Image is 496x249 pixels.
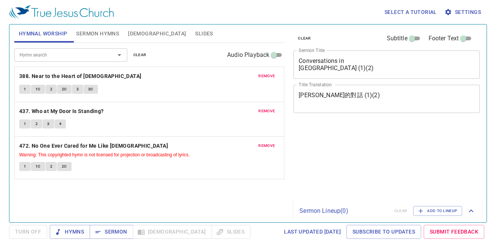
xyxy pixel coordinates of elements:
textarea: Conversations in [GEOGRAPHIC_DATA] (1)(2) [299,57,475,72]
button: 3C [84,85,98,94]
button: remove [254,72,279,81]
button: 4 [55,119,66,128]
a: Last updated [DATE] [281,225,344,239]
span: Last updated [DATE] [284,227,341,237]
button: remove [254,107,279,116]
p: Sermon Lineup ( 0 ) [299,206,388,215]
span: 1 [24,163,26,170]
button: Add to Lineup [413,206,462,216]
div: Sermon Lineup(0)clearAdd to Lineup [293,199,482,223]
button: remove [254,141,279,150]
span: Audio Playback [227,50,269,60]
span: 2C [62,163,67,170]
span: Sermon Hymns [76,29,119,38]
button: 388. Near to the Heart of [DEMOGRAPHIC_DATA] [19,72,143,81]
a: Submit Feedback [424,225,484,239]
button: 3 [72,85,83,94]
span: 2 [50,163,52,170]
b: 388. Near to the Heart of [DEMOGRAPHIC_DATA] [19,72,142,81]
button: 3 [43,119,54,128]
span: Select a tutorial [385,8,437,17]
span: 1C [35,163,41,170]
span: remove [258,142,275,149]
button: 2C [57,162,72,171]
span: Submit Feedback [430,227,478,237]
span: 4 [59,121,61,127]
button: 2 [46,162,57,171]
span: 1 [24,86,26,93]
b: 472. No One Ever Cared for Me Like [DEMOGRAPHIC_DATA] [19,141,168,151]
span: [DEMOGRAPHIC_DATA] [128,29,186,38]
span: Sermon [96,227,127,237]
span: 3 [76,86,79,93]
span: 1 [24,121,26,127]
span: 2 [50,86,52,93]
button: 1C [31,85,45,94]
button: 2 [31,119,42,128]
span: 2C [62,86,67,93]
button: 1C [31,162,45,171]
button: 1 [19,162,31,171]
span: Hymnal Worship [19,29,67,38]
span: 2 [35,121,38,127]
button: clear [293,34,316,43]
span: clear [298,35,311,42]
span: Add to Lineup [418,208,457,214]
button: Open [114,50,125,60]
small: Warning: This copyrighted hymn is not licensed for projection or broadcasting of lyrics. [19,152,190,157]
button: 2C [57,85,72,94]
span: clear [133,52,147,58]
span: Subtitle [387,34,407,43]
span: Subscribe to Updates [353,227,415,237]
button: Select a tutorial [382,5,440,19]
button: Sermon [90,225,133,239]
button: Settings [443,5,484,19]
img: True Jesus Church [9,5,114,19]
span: Settings [446,8,481,17]
button: 1 [19,119,31,128]
span: remove [258,108,275,115]
span: 1C [35,86,41,93]
iframe: from-child [290,121,443,196]
button: 437. Who at My Door Is Standing? [19,107,105,116]
b: 437. Who at My Door Is Standing? [19,107,104,116]
button: 2 [46,85,57,94]
span: 3 [47,121,49,127]
button: 1 [19,85,31,94]
span: Footer Text [429,34,459,43]
textarea: [PERSON_NAME]的對話 (1)(2) [299,92,475,106]
a: Subscribe to Updates [346,225,421,239]
span: Slides [195,29,213,38]
span: remove [258,73,275,79]
span: Hymns [56,227,84,237]
button: Hymns [50,225,90,239]
button: clear [129,50,151,60]
button: 472. No One Ever Cared for Me Like [DEMOGRAPHIC_DATA] [19,141,169,151]
span: 3C [88,86,93,93]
